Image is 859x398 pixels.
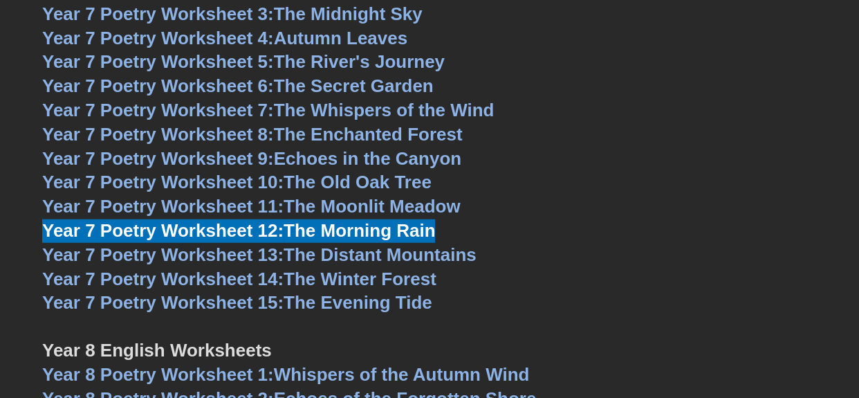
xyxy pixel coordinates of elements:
[42,75,434,96] a: Year 7 Poetry Worksheet 6:The Secret Garden
[42,316,817,363] h3: Year 8 English Worksheets
[42,124,462,145] a: Year 7 Poetry Worksheet 8:The Enchanted Forest
[42,148,274,169] span: Year 7 Poetry Worksheet 9:
[42,3,423,24] a: Year 7 Poetry Worksheet 3:The Midnight Sky
[42,172,432,192] a: Year 7 Poetry Worksheet 10:The Old Oak Tree
[42,244,477,265] a: Year 7 Poetry Worksheet 13:The Distant Mountains
[42,269,284,289] span: Year 7 Poetry Worksheet 14:
[42,3,274,24] span: Year 7 Poetry Worksheet 3:
[42,364,529,385] a: Year 8 Poetry Worksheet 1:Whispers of the Autumn Wind
[42,196,461,217] a: Year 7 Poetry Worksheet 11:The Moonlit Meadow
[42,292,284,313] span: Year 7 Poetry Worksheet 15:
[42,364,274,385] span: Year 8 Poetry Worksheet 1:
[42,100,494,120] a: Year 7 Poetry Worksheet 7:The Whispers of the Wind
[42,244,284,265] span: Year 7 Poetry Worksheet 13:
[42,148,461,169] a: Year 7 Poetry Worksheet 9:Echoes in the Canyon
[42,124,274,145] span: Year 7 Poetry Worksheet 8:
[42,269,436,289] a: Year 7 Poetry Worksheet 14:The Winter Forest
[42,196,284,217] span: Year 7 Poetry Worksheet 11:
[42,172,284,192] span: Year 7 Poetry Worksheet 10:
[42,220,284,241] span: Year 7 Poetry Worksheet 12:
[42,51,274,72] span: Year 7 Poetry Worksheet 5:
[42,292,432,313] a: Year 7 Poetry Worksheet 15:The Evening Tide
[42,28,274,48] span: Year 7 Poetry Worksheet 4:
[42,75,274,96] span: Year 7 Poetry Worksheet 6:
[42,51,445,72] a: Year 7 Poetry Worksheet 5:The River's Journey
[42,220,435,241] a: Year 7 Poetry Worksheet 12:The Morning Rain
[42,100,274,120] span: Year 7 Poetry Worksheet 7:
[42,28,407,48] a: Year 7 Poetry Worksheet 4:Autumn Leaves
